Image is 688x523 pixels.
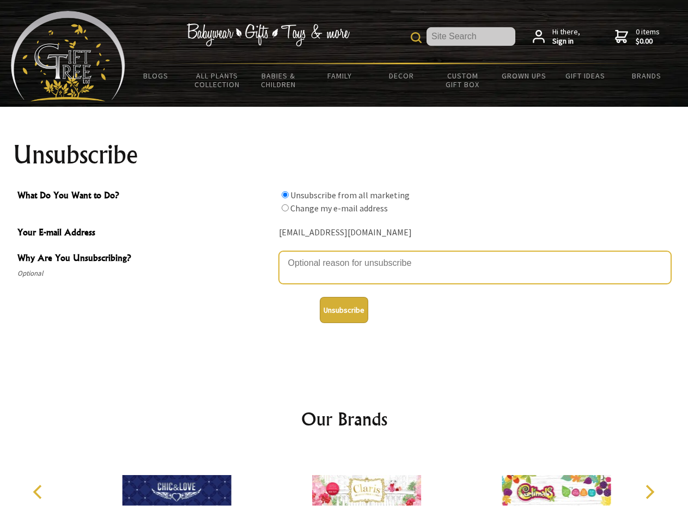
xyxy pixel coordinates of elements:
[320,297,368,323] button: Unsubscribe
[533,27,580,46] a: Hi there,Sign in
[636,27,660,46] span: 0 items
[636,37,660,46] strong: $0.00
[432,64,494,96] a: Custom Gift Box
[615,27,660,46] a: 0 items$0.00
[248,64,309,96] a: Babies & Children
[552,27,580,46] span: Hi there,
[17,251,273,267] span: Why Are You Unsubscribing?
[27,480,51,504] button: Previous
[282,204,289,211] input: What Do You Want to Do?
[309,64,371,87] a: Family
[555,64,616,87] a: Gift Ideas
[493,64,555,87] a: Grown Ups
[186,23,350,46] img: Babywear - Gifts - Toys & more
[282,191,289,198] input: What Do You Want to Do?
[17,226,273,241] span: Your E-mail Address
[411,32,422,43] img: product search
[427,27,515,46] input: Site Search
[125,64,187,87] a: BLOGS
[290,203,388,214] label: Change my e-mail address
[279,251,671,284] textarea: Why Are You Unsubscribing?
[17,188,273,204] span: What Do You Want to Do?
[22,406,667,432] h2: Our Brands
[370,64,432,87] a: Decor
[552,37,580,46] strong: Sign in
[637,480,661,504] button: Next
[279,224,671,241] div: [EMAIL_ADDRESS][DOMAIN_NAME]
[11,11,125,101] img: Babyware - Gifts - Toys and more...
[187,64,248,96] a: All Plants Collection
[290,190,410,200] label: Unsubscribe from all marketing
[13,142,675,168] h1: Unsubscribe
[17,267,273,280] span: Optional
[616,64,678,87] a: Brands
